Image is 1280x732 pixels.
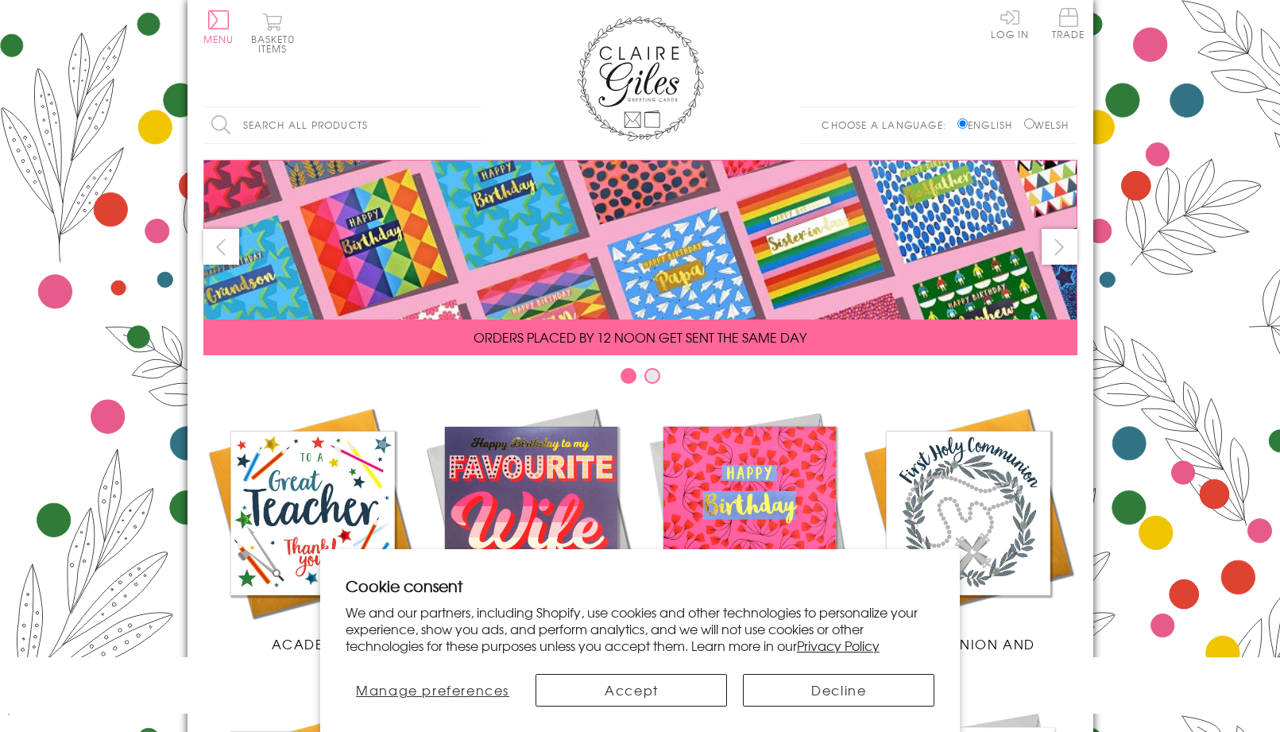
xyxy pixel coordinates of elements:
div: Carousel Pagination [203,367,1077,392]
button: next [1042,229,1077,265]
input: Welsh [1024,118,1034,129]
button: Basket0 items [251,13,295,53]
span: ORDERS PLACED BY 12 NOON GET SENT THE SAME DAY [474,327,806,347]
span: 0 items [258,32,295,56]
span: Manage preferences [356,680,509,699]
button: Decline [743,674,934,707]
a: Trade [1052,8,1085,42]
button: Carousel Page 2 [644,368,660,384]
button: Menu [203,10,234,44]
a: Academic [203,404,422,653]
a: Privacy Policy [797,636,880,655]
p: We and our partners, including Shopify, use cookies and other technologies to personalize your ex... [346,604,935,653]
a: New Releases [422,404,640,653]
label: Welsh [1024,118,1069,132]
label: English [957,118,1020,132]
a: Birthdays [640,404,859,653]
input: Search [466,107,481,143]
input: English [957,118,968,129]
a: Log In [991,8,1029,39]
h2: Cookie consent [346,575,935,597]
button: Accept [536,674,727,707]
button: Carousel Page 1 (Current Slide) [621,368,636,384]
p: Choose a language: [822,118,954,132]
button: prev [203,229,239,265]
a: Communion and Confirmation [859,404,1077,672]
span: Academic [272,634,354,653]
span: Menu [203,32,234,46]
input: Search all products [203,107,481,143]
span: Communion and Confirmation [900,634,1035,672]
span: Trade [1052,8,1085,39]
button: Manage preferences [346,674,520,707]
img: Claire Giles Greetings Cards [577,16,704,141]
